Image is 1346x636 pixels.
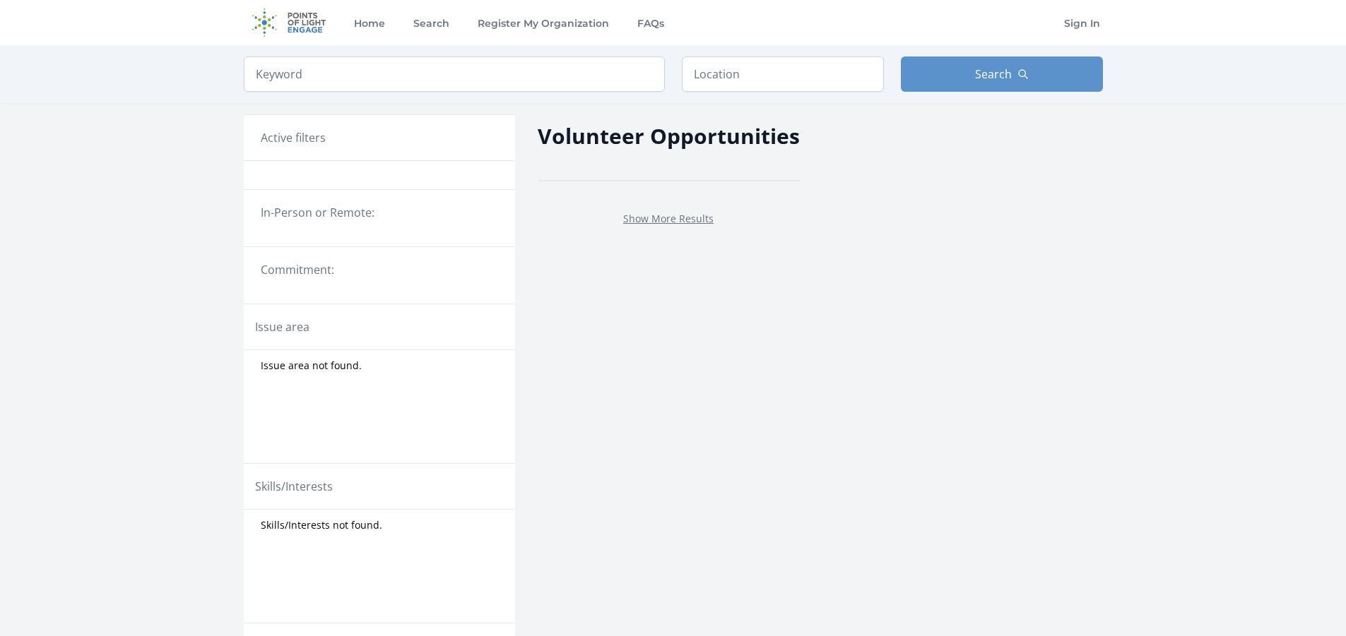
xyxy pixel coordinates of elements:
span: Search [975,66,1012,83]
a: Show More Results [623,212,714,225]
span: Issue area not found. [261,359,362,373]
span: Skills/Interests not found. [261,518,382,532]
legend: Issue area [255,318,309,335]
h2: Volunteer Opportunities [538,120,800,152]
button: Search [901,56,1103,92]
legend: In-Person or Remote: [261,204,498,221]
input: Keyword [244,56,665,92]
h3: Active filters [261,129,326,146]
legend: Skills/Interests [255,478,333,495]
legend: Commitment: [261,261,498,278]
input: Location [682,56,884,92]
